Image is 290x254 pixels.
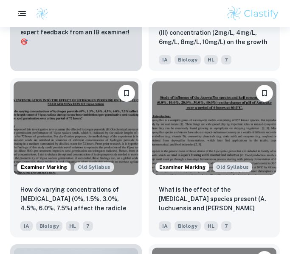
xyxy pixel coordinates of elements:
[10,78,142,237] a: Examiner MarkingStarting from the May 2025 session, the Biology IA requirements have changed. It'...
[31,7,48,20] a: Clastify logo
[74,162,114,172] span: Old Syllabus
[226,5,280,22] img: Clastify logo
[213,162,252,172] span: Old Syllabus
[213,162,252,172] div: Starting from the May 2025 session, the Biology IA requirements have changed. It's OK to refer to...
[36,221,62,231] span: Biology
[221,221,231,231] span: 7
[159,55,171,64] span: IA
[20,38,28,45] span: 🎯
[156,163,209,171] span: Examiner Marking
[204,55,218,64] span: HL
[175,55,201,64] span: Biology
[20,18,132,46] p: Want full marks on your IA ? Get expert feedback from an IB examiner!
[149,78,280,237] a: Examiner MarkingStarting from the May 2025 session, the Biology IA requirements have changed. It'...
[66,221,79,231] span: HL
[159,19,270,47] p: What is the effect of increasing Fe (III) concentration (2mg/L, 4mg/L, 6mg/L, 8mg/L, 10mg/L) on t...
[152,81,277,175] img: Biology IA example thumbnail: What is the effect of the Aspergillus sp
[118,85,135,102] button: Please log in to bookmark exemplars
[221,55,231,64] span: 7
[83,221,93,231] span: 7
[204,221,218,231] span: HL
[74,162,114,172] div: Starting from the May 2025 session, the Biology IA requirements have changed. It's OK to refer to...
[175,221,201,231] span: Biology
[159,221,171,231] span: IA
[20,221,33,231] span: IA
[14,81,138,175] img: Biology IA example thumbnail: How do varying concentrations of hydroge
[20,185,132,214] p: How do varying concentrations of hydrogen peroxide (0%, 1.5%, 3.0%, 4.5%, 6.0%, 7.5%) affect the ...
[17,163,70,171] span: Examiner Marking
[159,185,270,214] p: What is the effect of the Aspergillus species present (A. luchuensis and A. luchuensis mut. kawac...
[256,85,273,102] button: Please log in to bookmark exemplars
[36,7,48,20] img: Clastify logo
